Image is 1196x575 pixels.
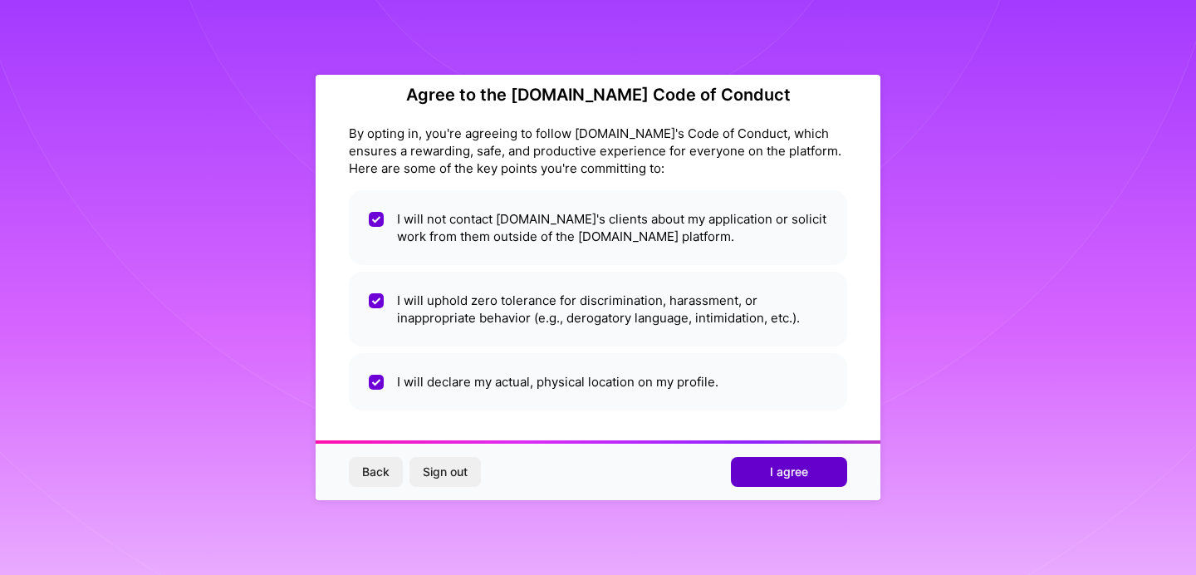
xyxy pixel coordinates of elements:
button: I agree [731,457,847,487]
li: I will not contact [DOMAIN_NAME]'s clients about my application or solicit work from them outside... [349,190,847,265]
li: I will declare my actual, physical location on my profile. [349,353,847,410]
span: Sign out [423,464,468,480]
h2: Agree to the [DOMAIN_NAME] Code of Conduct [349,85,847,105]
span: I agree [770,464,808,480]
span: Back [362,464,390,480]
div: By opting in, you're agreeing to follow [DOMAIN_NAME]'s Code of Conduct, which ensures a rewardin... [349,125,847,177]
button: Sign out [409,457,481,487]
button: Back [349,457,403,487]
li: I will uphold zero tolerance for discrimination, harassment, or inappropriate behavior (e.g., der... [349,272,847,346]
